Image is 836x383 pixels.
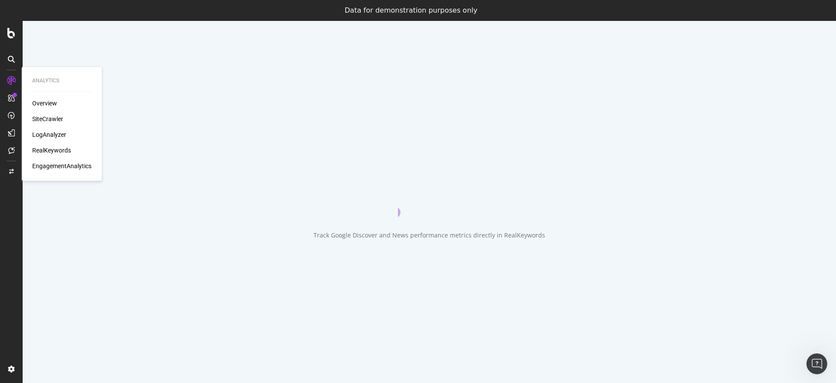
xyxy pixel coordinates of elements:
[806,353,827,374] iframe: Intercom live chat
[32,146,71,155] a: RealKeywords
[313,231,545,240] div: Track Google Discover and News performance metrics directly in RealKeywords
[32,115,63,123] a: SiteCrawler
[32,99,57,108] a: Overview
[32,77,91,85] div: Analytics
[398,186,461,217] div: animation
[345,6,478,15] div: Data for demonstration purposes only
[32,130,66,139] a: LogAnalyzer
[32,162,91,170] a: EngagementAnalytics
